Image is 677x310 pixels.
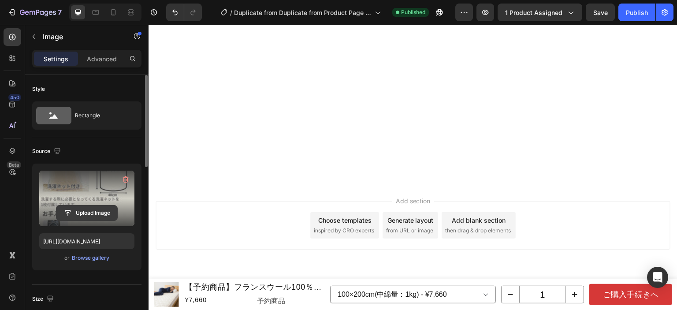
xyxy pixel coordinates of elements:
[149,25,677,310] iframe: Design area
[303,191,357,200] div: Add blank section
[441,259,524,280] button: ご購入手続きへ
[371,261,417,278] input: quantity
[72,254,109,262] div: Browse gallery
[58,7,62,18] p: 7
[32,293,56,305] div: Size
[166,4,202,21] div: Undo/Redo
[8,94,21,101] div: 450
[7,161,21,168] div: Beta
[234,8,371,17] span: Duplicate from Duplicate from Product Page -francewool-bed-pad
[239,191,285,200] div: Generate layout
[505,8,562,17] span: 1 product assigned
[87,54,117,63] p: Advanced
[32,146,63,157] div: Source
[454,263,510,277] div: ご購入手続きへ
[626,8,648,17] div: Publish
[64,253,70,263] span: or
[353,261,371,278] button: decrement
[32,85,45,93] div: Style
[244,172,286,181] span: Add section
[238,202,285,210] span: from URL or image
[593,9,608,16] span: Save
[586,4,615,21] button: Save
[417,261,435,278] button: increment
[230,8,232,17] span: /
[43,31,118,42] p: Image
[165,202,226,210] span: inspired by CRO experts
[170,191,223,200] div: Choose templates
[401,8,425,16] span: Published
[71,254,110,262] button: Browse gallery
[56,205,118,221] button: Upload Image
[39,233,134,249] input: https://example.com/image.jpg
[498,4,582,21] button: 1 product assigned
[4,4,66,21] button: 7
[297,202,362,210] span: then drag & drop elements
[75,105,129,126] div: Rectangle
[647,267,668,288] div: Open Intercom Messenger
[44,54,68,63] p: Settings
[618,4,655,21] button: Publish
